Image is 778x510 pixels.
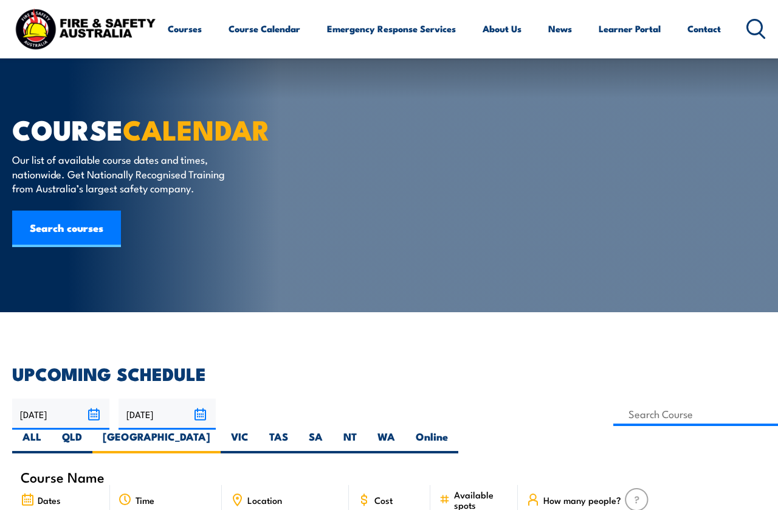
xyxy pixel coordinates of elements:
a: Contact [687,14,721,43]
span: Time [136,495,154,505]
a: News [548,14,572,43]
a: About Us [483,14,522,43]
h2: UPCOMING SCHEDULE [12,365,766,381]
a: Learner Portal [599,14,661,43]
span: Course Name [21,472,105,482]
label: TAS [259,430,298,453]
label: QLD [52,430,92,453]
label: SA [298,430,333,453]
span: How many people? [543,495,621,505]
span: Available spots [454,489,509,510]
a: Search courses [12,211,121,247]
label: NT [333,430,367,453]
input: Search Course [613,402,778,426]
input: From date [12,399,109,430]
span: Dates [38,495,61,505]
span: Cost [374,495,393,505]
a: Courses [168,14,202,43]
input: To date [119,399,216,430]
p: Our list of available course dates and times, nationwide. Get Nationally Recognised Training from... [12,152,234,195]
a: Emergency Response Services [327,14,456,43]
a: Course Calendar [229,14,300,43]
h1: COURSE [12,117,312,141]
label: [GEOGRAPHIC_DATA] [92,430,221,453]
label: VIC [221,430,259,453]
strong: CALENDAR [123,108,270,150]
label: WA [367,430,405,453]
label: ALL [12,430,52,453]
label: Online [405,430,458,453]
span: Location [247,495,282,505]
